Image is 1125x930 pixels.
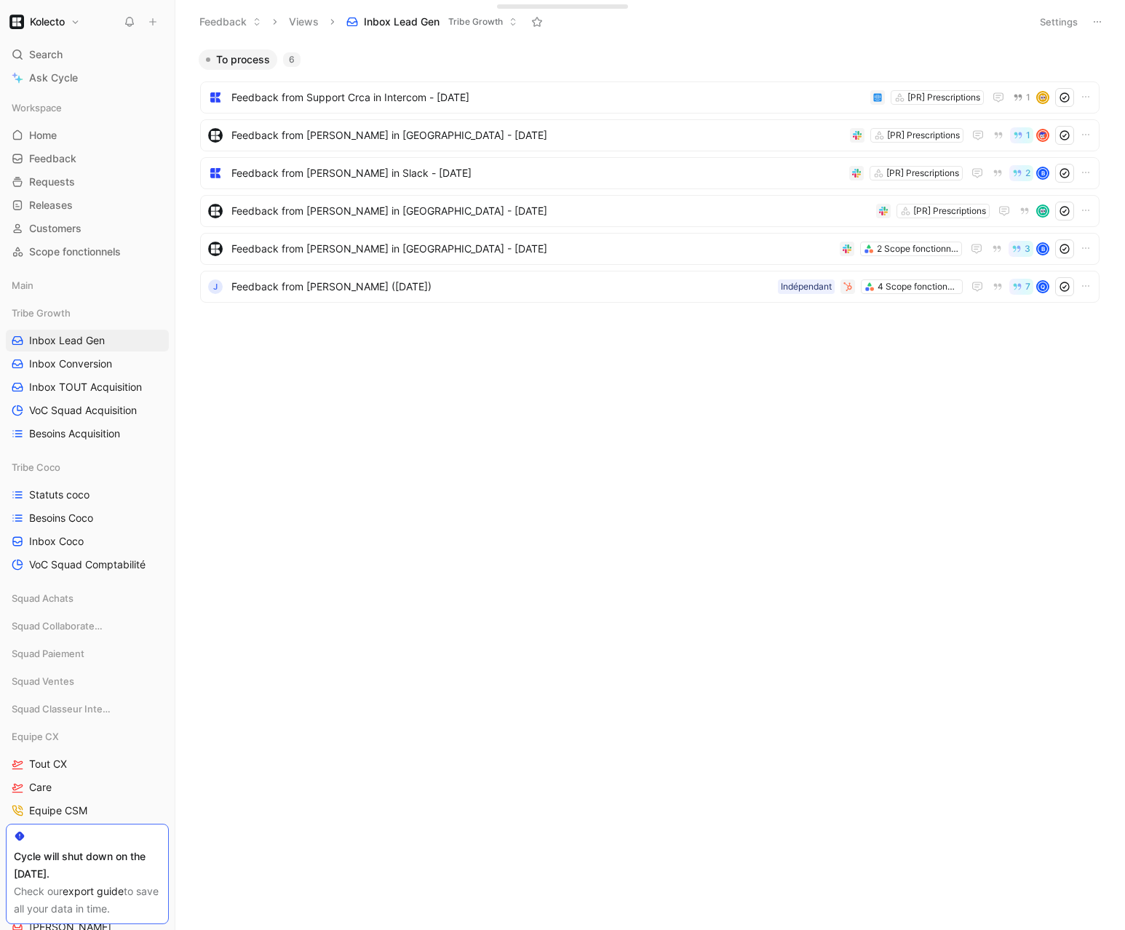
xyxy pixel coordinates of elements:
[1026,131,1030,140] span: 1
[29,557,146,572] span: VoC Squad Comptabilité
[340,11,524,33] button: Inbox Lead GenTribe Growth
[14,883,161,918] div: Check our to save all your data in time.
[1010,90,1033,106] button: 1
[1033,12,1084,32] button: Settings
[231,164,843,182] span: Feedback from [PERSON_NAME] in Slack - [DATE]
[6,484,169,506] a: Statuts coco
[12,729,59,744] span: Equipe CX
[231,89,864,106] span: Feedback from Support Crca in Intercom - [DATE]
[63,885,124,897] a: export guide
[200,271,1100,303] a: JFeedback from [PERSON_NAME] ([DATE])4 Scope fonctionnelsIndépendant7Q
[29,780,52,795] span: Care
[6,353,169,375] a: Inbox Conversion
[6,587,169,609] div: Squad Achats
[29,46,63,63] span: Search
[6,423,169,445] a: Besoins Acquisition
[6,507,169,529] a: Besoins Coco
[6,776,169,798] a: Care
[29,534,84,549] span: Inbox Coco
[29,380,142,394] span: Inbox TOUT Acquisition
[29,175,75,189] span: Requests
[6,97,169,119] div: Workspace
[12,460,60,474] span: Tribe Coco
[29,426,120,441] span: Besoins Acquisition
[29,511,93,525] span: Besoins Coco
[231,240,834,258] span: Feedback from [PERSON_NAME] in [GEOGRAPHIC_DATA] - [DATE]
[781,279,832,294] div: Indépendant
[29,151,76,166] span: Feedback
[6,698,169,720] div: Squad Classeur Intelligent
[208,279,223,294] div: J
[886,166,959,180] div: [PR] Prescriptions
[6,554,169,576] a: VoC Squad Comptabilité
[6,726,169,747] div: Equipe CX
[1038,130,1048,140] img: avatar
[6,643,169,664] div: Squad Paiement
[6,44,169,65] div: Search
[12,674,74,688] span: Squad Ventes
[12,619,108,633] span: Squad Collaborateurs
[6,194,169,216] a: Releases
[1038,168,1048,178] div: B
[448,15,503,29] span: Tribe Growth
[208,90,223,105] img: logo
[887,128,960,143] div: [PR] Prescriptions
[6,587,169,613] div: Squad Achats
[6,376,169,398] a: Inbox TOUT Acquisition
[1009,279,1033,295] button: 7
[12,646,84,661] span: Squad Paiement
[6,302,169,324] div: Tribe Growth
[193,11,268,33] button: Feedback
[1009,165,1033,181] button: 2
[231,127,844,144] span: Feedback from [PERSON_NAME] in [GEOGRAPHIC_DATA] - [DATE]
[231,278,772,295] span: Feedback from [PERSON_NAME] ([DATE])
[1025,169,1030,178] span: 2
[200,82,1100,114] a: logoFeedback from Support Crca in Intercom - [DATE][PR] Prescriptions1avatar
[1009,241,1033,257] button: 3
[913,204,986,218] div: [PR] Prescriptions
[6,670,169,692] div: Squad Ventes
[6,753,169,775] a: Tout CX
[29,198,73,212] span: Releases
[6,12,84,32] button: KolectoKolecto
[283,52,301,67] div: 6
[200,119,1100,151] a: logoFeedback from [PERSON_NAME] in [GEOGRAPHIC_DATA] - [DATE][PR] Prescriptions1avatar
[6,302,169,445] div: Tribe GrowthInbox Lead GenInbox ConversionInbox TOUT AcquisitionVoC Squad AcquisitionBesoins Acqu...
[200,157,1100,189] a: logoFeedback from [PERSON_NAME] in Slack - [DATE][PR] Prescriptions2B
[6,615,169,637] div: Squad Collaborateurs
[6,698,169,724] div: Squad Classeur Intelligent
[6,670,169,696] div: Squad Ventes
[1026,93,1030,102] span: 1
[907,90,980,105] div: [PR] Prescriptions
[216,52,270,67] span: To process
[12,306,71,320] span: Tribe Growth
[6,241,169,263] a: Scope fonctionnels
[12,278,33,293] span: Main
[6,171,169,193] a: Requests
[6,456,169,576] div: Tribe CocoStatuts cocoBesoins CocoInbox CocoVoC Squad Comptabilité
[6,456,169,478] div: Tribe Coco
[12,591,73,605] span: Squad Achats
[6,67,169,89] a: Ask Cycle
[200,233,1100,265] a: logoFeedback from [PERSON_NAME] in [GEOGRAPHIC_DATA] - [DATE]2 Scope fonctionnels3B
[1025,245,1030,253] span: 3
[29,357,112,371] span: Inbox Conversion
[878,279,959,294] div: 4 Scope fonctionnels
[29,803,87,818] span: Equipe CSM
[6,800,169,822] a: Equipe CSM
[193,49,1107,308] div: To process6
[282,11,325,33] button: Views
[12,702,113,716] span: Squad Classeur Intelligent
[12,100,62,115] span: Workspace
[9,15,24,29] img: Kolecto
[6,330,169,351] a: Inbox Lead Gen
[14,848,161,883] div: Cycle will shut down on the [DATE].
[208,166,223,180] img: logo
[1038,244,1048,254] div: B
[231,202,870,220] span: Feedback from [PERSON_NAME] in [GEOGRAPHIC_DATA] - [DATE]
[6,148,169,170] a: Feedback
[200,195,1100,227] a: logoFeedback from [PERSON_NAME] in [GEOGRAPHIC_DATA] - [DATE][PR] Prescriptionsavatar
[6,530,169,552] a: Inbox Coco
[208,242,223,256] img: logo
[29,488,90,502] span: Statuts coco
